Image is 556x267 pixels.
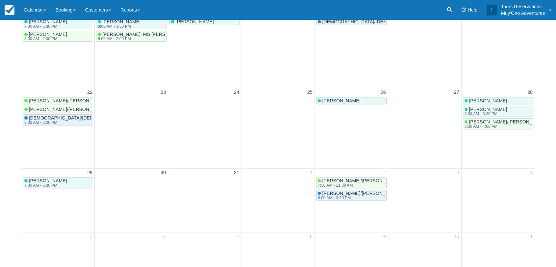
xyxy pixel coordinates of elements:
[463,118,533,129] a: [PERSON_NAME]/[PERSON_NAME], [PERSON_NAME]/[PERSON_NAME]; [PERSON_NAME]/[PERSON_NAME], [PERSON_NA...
[29,19,67,24] span: [PERSON_NAME]
[309,233,314,240] a: 8
[529,169,534,176] a: 4
[29,115,264,120] span: [DEMOGRAPHIC_DATA]/[DEMOGRAPHIC_DATA][PERSON_NAME][DEMOGRAPHIC_DATA]/[PERSON_NAME]
[455,169,461,176] a: 3
[453,233,461,240] a: 10
[469,107,507,112] span: [PERSON_NAME]
[29,98,187,103] span: [PERSON_NAME]/[PERSON_NAME]; [PERSON_NAME]/[PERSON_NAME]
[526,233,534,240] a: 11
[379,89,387,96] a: 26
[24,183,66,187] div: 7:30 AM - 5:30 PM
[233,89,240,96] a: 24
[169,18,240,25] a: [PERSON_NAME]
[102,32,190,37] span: [PERSON_NAME]; MS [PERSON_NAME]
[382,233,387,240] a: 9
[98,37,188,41] div: 8:00 AM - 2:00 PM
[88,233,94,240] a: 5
[86,169,94,176] a: 29
[96,18,166,29] a: [PERSON_NAME]8:00 AM - 3:30 PM
[29,107,187,112] span: [PERSON_NAME]/[PERSON_NAME]; [PERSON_NAME]/[PERSON_NAME]
[159,169,167,176] a: 30
[96,31,166,42] a: [PERSON_NAME]; MS [PERSON_NAME]8:00 AM - 2:00 PM
[322,98,360,103] span: [PERSON_NAME]
[463,106,533,117] a: [PERSON_NAME]8:00 AM - 3:30 PM
[501,3,545,10] p: Tours Reservations
[23,31,93,42] a: [PERSON_NAME]8:00 AM - 2:00 PM
[98,24,139,28] div: 8:00 AM - 3:30 PM
[23,106,93,113] a: [PERSON_NAME]/[PERSON_NAME]; [PERSON_NAME]/[PERSON_NAME]
[233,169,240,176] a: 31
[453,89,461,96] a: 27
[382,169,387,176] a: 2
[24,24,66,28] div: 7:30 AM - 5:30 PM
[24,37,66,41] div: 8:00 AM - 2:00 PM
[23,18,93,29] a: [PERSON_NAME]7:30 AM - 5:30 PM
[306,89,314,96] a: 25
[501,10,545,16] p: Muy'Ono Adventures
[29,32,67,37] span: [PERSON_NAME]
[162,233,167,240] a: 6
[468,7,477,13] span: Help
[487,5,497,15] div: T
[23,177,93,188] a: [PERSON_NAME]7:30 AM - 5:30 PM
[5,5,14,15] img: checkfront-main-nav-mini-logo.png
[316,18,387,25] a: [DEMOGRAPHIC_DATA]/[DEMOGRAPHIC_DATA][PERSON_NAME][DEMOGRAPHIC_DATA]/[PERSON_NAME]
[462,8,466,12] i: Help
[176,19,214,24] span: [PERSON_NAME]
[23,114,93,125] a: [DEMOGRAPHIC_DATA]/[DEMOGRAPHIC_DATA][PERSON_NAME][DEMOGRAPHIC_DATA]/[PERSON_NAME]8:30 AM - 3:00 PM
[316,190,387,201] a: [PERSON_NAME]/[PERSON_NAME]; [PERSON_NAME]/[PERSON_NAME]; [PERSON_NAME]/[PERSON_NAME]; [PERSON_NA...
[23,97,93,104] a: [PERSON_NAME]/[PERSON_NAME]; [PERSON_NAME]/[PERSON_NAME]
[235,233,240,240] a: 7
[526,89,534,96] a: 28
[24,120,262,124] div: 8:30 AM - 3:00 PM
[316,177,387,188] a: [PERSON_NAME]/[PERSON_NAME], [PERSON_NAME]/[PERSON_NAME]; [PERSON_NAME]/[PERSON_NAME], [PERSON_NA...
[316,97,387,104] a: [PERSON_NAME]
[465,112,506,116] div: 8:00 AM - 3:30 PM
[469,98,507,103] span: [PERSON_NAME]
[463,97,533,104] a: [PERSON_NAME]
[309,169,314,176] a: 1
[102,19,140,24] span: [PERSON_NAME]
[29,178,67,183] span: [PERSON_NAME]
[86,89,94,96] a: 22
[159,89,167,96] a: 23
